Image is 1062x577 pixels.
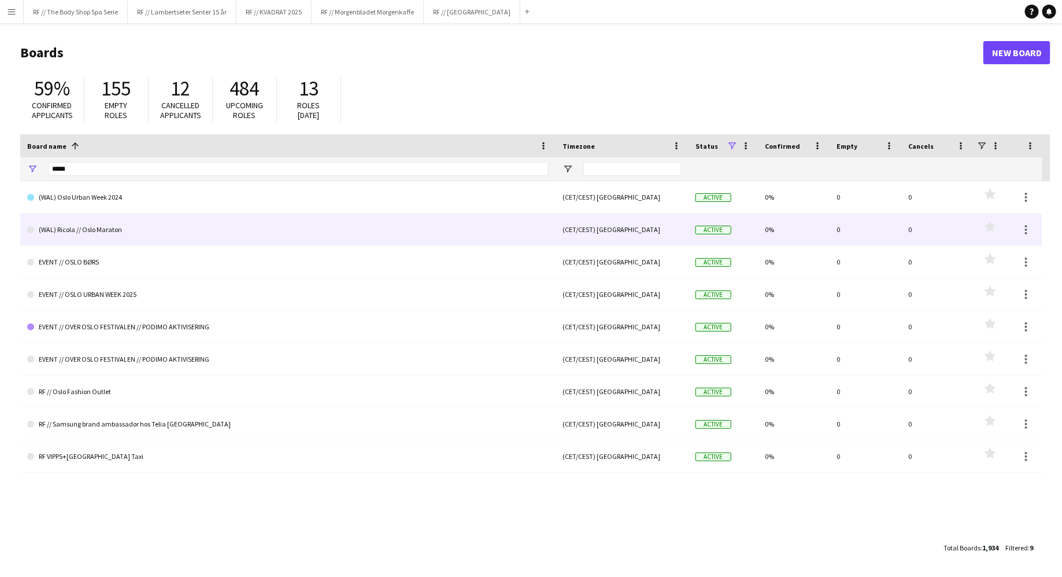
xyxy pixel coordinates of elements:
[556,278,689,310] div: (CET/CEST) [GEOGRAPHIC_DATA]
[695,355,731,364] span: Active
[298,100,320,120] span: Roles [DATE]
[556,343,689,375] div: (CET/CEST) [GEOGRAPHIC_DATA]
[556,408,689,440] div: (CET/CEST) [GEOGRAPHIC_DATA]
[982,543,998,552] span: 1,934
[236,1,312,23] button: RF // KVADRAT 2025
[758,408,830,440] div: 0%
[695,193,731,202] span: Active
[1005,543,1028,552] span: Filtered
[901,181,973,213] div: 0
[830,278,901,310] div: 0
[171,76,190,101] span: 12
[695,453,731,461] span: Active
[226,100,263,120] span: Upcoming roles
[901,311,973,343] div: 0
[583,162,682,176] input: Timezone Filter Input
[563,164,573,174] button: Open Filter Menu
[758,181,830,213] div: 0%
[758,376,830,407] div: 0%
[695,420,731,429] span: Active
[48,162,549,176] input: Board name Filter Input
[102,76,131,101] span: 155
[27,164,38,174] button: Open Filter Menu
[758,343,830,375] div: 0%
[27,343,549,376] a: EVENT // OVER OSLO FESTIVALEN // PODIMO AKTIVISERING
[299,76,319,101] span: 13
[34,76,70,101] span: 59%
[27,181,549,214] a: (WAL) Oslo Urban Week 2024
[27,214,549,246] a: (WAL) Ricola // Oslo Maraton
[695,142,718,150] span: Status
[556,246,689,278] div: (CET/CEST) [GEOGRAPHIC_DATA]
[901,246,973,278] div: 0
[27,311,549,343] a: EVENT // OVER OSLO FESTIVALEN // PODIMO AKTIVISERING
[160,100,201,120] span: Cancelled applicants
[27,440,549,473] a: RF VIPPS+[GEOGRAPHIC_DATA] Taxi
[830,181,901,213] div: 0
[312,1,424,23] button: RF // Morgenbladet Morgenkaffe
[901,278,973,310] div: 0
[424,1,520,23] button: RF // [GEOGRAPHIC_DATA]
[1005,536,1033,559] div: :
[758,311,830,343] div: 0%
[563,142,595,150] span: Timezone
[27,142,66,150] span: Board name
[24,1,128,23] button: RF // The Body Shop Spa Serie
[943,536,998,559] div: :
[695,226,731,234] span: Active
[830,311,901,343] div: 0
[901,343,973,375] div: 0
[830,343,901,375] div: 0
[105,100,128,120] span: Empty roles
[695,258,731,267] span: Active
[230,76,260,101] span: 484
[908,142,934,150] span: Cancels
[830,246,901,278] div: 0
[32,100,73,120] span: Confirmed applicants
[830,440,901,472] div: 0
[901,214,973,245] div: 0
[830,214,901,245] div: 0
[1030,543,1033,552] span: 9
[901,440,973,472] div: 0
[765,142,800,150] span: Confirmed
[556,440,689,472] div: (CET/CEST) [GEOGRAPHIC_DATA]
[830,408,901,440] div: 0
[27,278,549,311] a: EVENT // OSLO URBAN WEEK 2025
[556,214,689,245] div: (CET/CEST) [GEOGRAPHIC_DATA]
[27,376,549,408] a: RF // Oslo Fashion Outlet
[695,388,731,396] span: Active
[128,1,236,23] button: RF // Lambertseter Senter 15 år
[830,376,901,407] div: 0
[943,543,980,552] span: Total Boards
[758,246,830,278] div: 0%
[758,440,830,472] div: 0%
[556,376,689,407] div: (CET/CEST) [GEOGRAPHIC_DATA]
[556,181,689,213] div: (CET/CEST) [GEOGRAPHIC_DATA]
[695,291,731,299] span: Active
[695,323,731,332] span: Active
[27,408,549,440] a: RF // Samsung brand ambassador hos Telia [GEOGRAPHIC_DATA]
[758,214,830,245] div: 0%
[901,376,973,407] div: 0
[983,41,1050,64] a: New Board
[837,142,857,150] span: Empty
[758,278,830,310] div: 0%
[901,408,973,440] div: 0
[20,44,983,61] h1: Boards
[556,311,689,343] div: (CET/CEST) [GEOGRAPHIC_DATA]
[27,246,549,278] a: EVENT // OSLO BØRS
